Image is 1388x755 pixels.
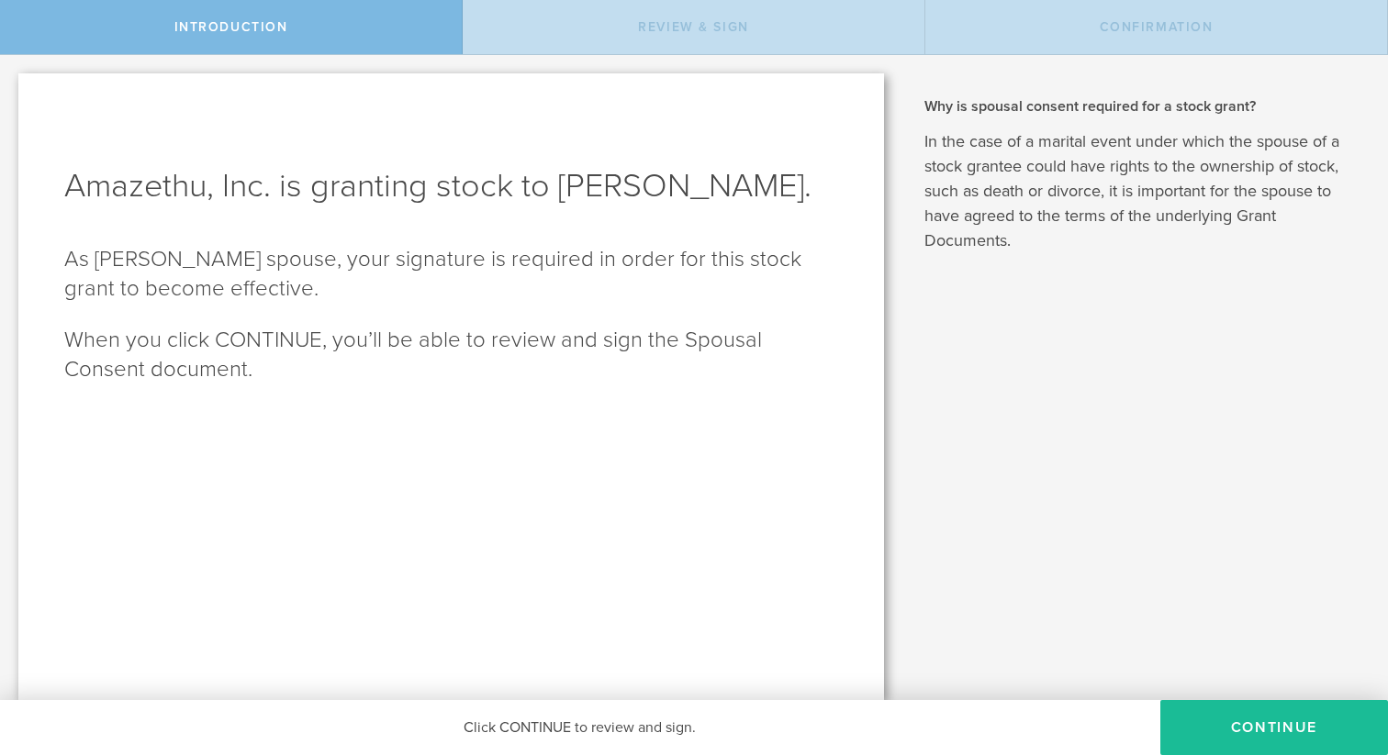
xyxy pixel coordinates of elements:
h2: Why is spousal consent required for a stock grant? [924,96,1360,117]
span: Introduction [174,19,288,35]
p: When you click CONTINUE, you’ll be able to review and sign the Spousal Consent document. [64,326,838,384]
button: CONTINUE [1160,700,1388,755]
p: As [PERSON_NAME] spouse, your signature is required in order for this stock grant to become effec... [64,245,838,304]
p: In the case of a marital event under which the spouse of a stock grantee could have rights to the... [924,129,1360,253]
span: Review & Sign [638,19,749,35]
h1: Amazethu, Inc. is granting stock to [PERSON_NAME]. [64,164,838,208]
span: Confirmation [1100,19,1214,35]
